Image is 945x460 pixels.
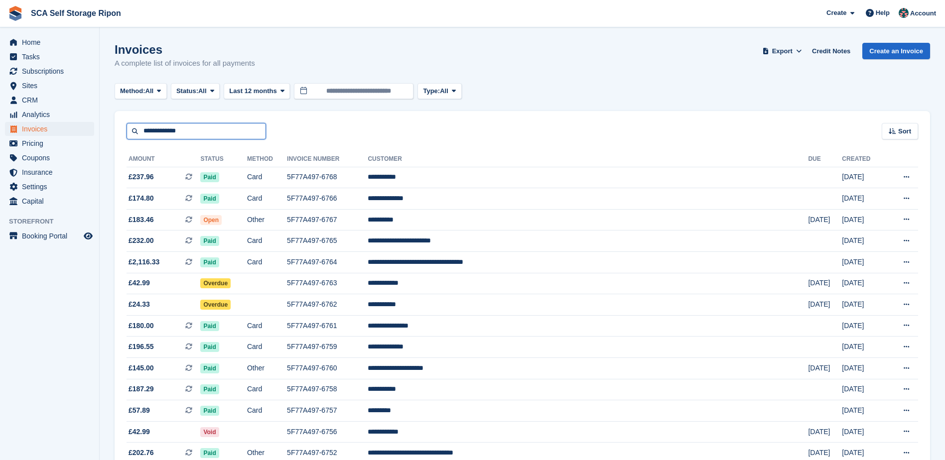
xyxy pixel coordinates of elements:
span: Analytics [22,108,82,121]
a: menu [5,136,94,150]
span: Paid [200,321,219,331]
span: Paid [200,448,219,458]
span: £174.80 [129,193,154,204]
button: Export [760,43,804,59]
a: SCA Self Storage Ripon [27,5,125,21]
span: Paid [200,194,219,204]
td: Card [247,400,287,422]
td: Other [247,209,287,230]
span: All [145,86,154,96]
span: CRM [22,93,82,107]
span: £187.29 [129,384,154,394]
td: 5F77A497-6765 [287,230,368,252]
a: menu [5,108,94,121]
td: [DATE] [808,209,842,230]
td: [DATE] [808,294,842,316]
td: 5F77A497-6767 [287,209,368,230]
td: Card [247,337,287,358]
span: £196.55 [129,342,154,352]
td: [DATE] [808,273,842,294]
td: 5F77A497-6760 [287,358,368,379]
td: 5F77A497-6757 [287,400,368,422]
span: Paid [200,172,219,182]
span: £42.99 [129,427,150,437]
th: Customer [368,151,808,167]
h1: Invoices [115,43,255,56]
span: £24.33 [129,299,150,310]
span: Sites [22,79,82,93]
td: [DATE] [842,379,886,400]
td: [DATE] [842,273,886,294]
a: menu [5,229,94,243]
span: Paid [200,257,219,267]
td: 5F77A497-6756 [287,421,368,443]
button: Status: All [171,83,220,100]
span: Home [22,35,82,49]
a: menu [5,122,94,136]
button: Last 12 months [224,83,290,100]
a: Credit Notes [808,43,854,59]
td: Card [247,252,287,273]
td: 5F77A497-6761 [287,315,368,337]
a: menu [5,165,94,179]
td: 5F77A497-6762 [287,294,368,316]
td: 5F77A497-6759 [287,337,368,358]
span: Paid [200,342,219,352]
span: £2,116.33 [129,257,159,267]
button: Type: All [417,83,461,100]
span: £42.99 [129,278,150,288]
span: Method: [120,86,145,96]
td: [DATE] [842,358,886,379]
span: Void [200,427,219,437]
span: Overdue [200,278,231,288]
th: Status [200,151,247,167]
span: Invoices [22,122,82,136]
span: Paid [200,363,219,373]
td: [DATE] [842,421,886,443]
span: £237.96 [129,172,154,182]
span: Account [910,8,936,18]
a: Create an Invoice [862,43,930,59]
td: 5F77A497-6764 [287,252,368,273]
a: menu [5,93,94,107]
span: Subscriptions [22,64,82,78]
td: [DATE] [842,294,886,316]
span: Insurance [22,165,82,179]
span: Type: [423,86,440,96]
span: All [198,86,207,96]
span: Sort [898,126,911,136]
span: Storefront [9,217,99,227]
span: Paid [200,384,219,394]
th: Method [247,151,287,167]
td: 5F77A497-6766 [287,188,368,210]
td: Card [247,167,287,188]
a: menu [5,79,94,93]
span: Help [876,8,890,18]
a: Preview store [82,230,94,242]
td: 5F77A497-6758 [287,379,368,400]
td: [DATE] [808,358,842,379]
span: All [440,86,448,96]
button: Method: All [115,83,167,100]
th: Due [808,151,842,167]
td: [DATE] [842,188,886,210]
a: menu [5,180,94,194]
th: Invoice Number [287,151,368,167]
td: [DATE] [842,230,886,252]
p: A complete list of invoices for all payments [115,58,255,69]
th: Created [842,151,886,167]
span: £232.00 [129,235,154,246]
span: £145.00 [129,363,154,373]
span: £180.00 [129,321,154,331]
span: Capital [22,194,82,208]
span: Last 12 months [229,86,276,96]
a: menu [5,35,94,49]
span: £202.76 [129,448,154,458]
td: [DATE] [842,209,886,230]
td: 5F77A497-6768 [287,167,368,188]
td: Card [247,230,287,252]
td: 5F77A497-6763 [287,273,368,294]
span: £57.89 [129,405,150,416]
span: Open [200,215,222,225]
span: £183.46 [129,215,154,225]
